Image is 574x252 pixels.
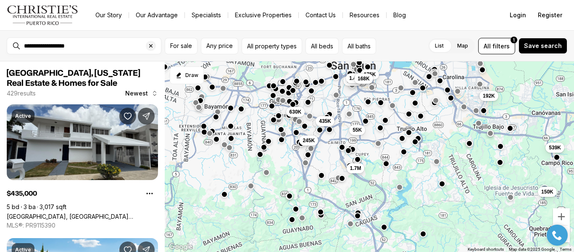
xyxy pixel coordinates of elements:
span: All [484,42,491,50]
button: Register [533,7,567,24]
span: [GEOGRAPHIC_DATA], [US_STATE] Real Estate & Homes for Sale [7,69,140,88]
button: 168K [354,74,373,84]
button: Start drawing [170,66,204,84]
span: 150K [541,188,553,195]
p: Active [15,113,31,119]
button: 175K [361,69,379,80]
span: Any price [206,42,233,49]
a: Our Story [89,9,129,21]
span: 55K [353,127,362,133]
button: Property options [141,185,158,202]
button: Allfilters1 [478,38,515,54]
span: 192K [483,93,495,99]
label: List [428,38,450,53]
img: logo [7,5,79,25]
button: Contact Us [299,9,342,21]
span: 168K [358,75,370,82]
span: For sale [170,42,192,49]
span: filters [492,42,510,50]
button: 1.48M [346,73,366,83]
button: Zoom in [553,208,570,225]
button: 55K [349,125,365,135]
button: Save Property: College Park IV LOVAINA [119,108,136,125]
span: 1.7M [350,165,361,172]
a: Exclusive Properties [228,9,298,21]
a: Specialists [185,9,228,21]
button: Login [505,7,531,24]
button: 1.7M [347,163,365,173]
button: For sale [165,38,197,54]
span: 630K [290,109,302,115]
span: 245K [303,137,315,144]
button: 775K [343,76,362,86]
button: Clear search input [146,38,161,54]
button: Share Property [138,108,155,125]
span: 539K [549,144,561,151]
span: Newest [125,90,148,97]
button: 435K [316,116,334,126]
button: Newest [120,85,163,102]
a: Our Advantage [129,9,184,21]
button: 150K [538,187,557,197]
span: 175K [364,71,376,78]
span: 435K [319,118,331,125]
a: College Park IV LOVAINA, SAN JUAN PR, 00921 [7,213,158,220]
span: Login [510,12,526,19]
span: Save search [524,42,562,49]
button: 630K [286,107,305,117]
label: Map [450,38,475,53]
span: Map data ©2025 Google [509,247,555,252]
button: All beds [305,38,339,54]
button: Save search [519,38,567,54]
button: All baths [342,38,376,54]
span: Register [538,12,562,19]
button: Any price [201,38,238,54]
p: 429 results [7,90,36,97]
button: 192K [479,91,498,101]
button: All property types [242,38,302,54]
span: 1 [513,37,515,43]
a: Resources [343,9,386,21]
span: 1.48M [349,75,363,82]
button: 539K [545,143,564,153]
a: Blog [387,9,413,21]
button: 245K [299,135,318,146]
